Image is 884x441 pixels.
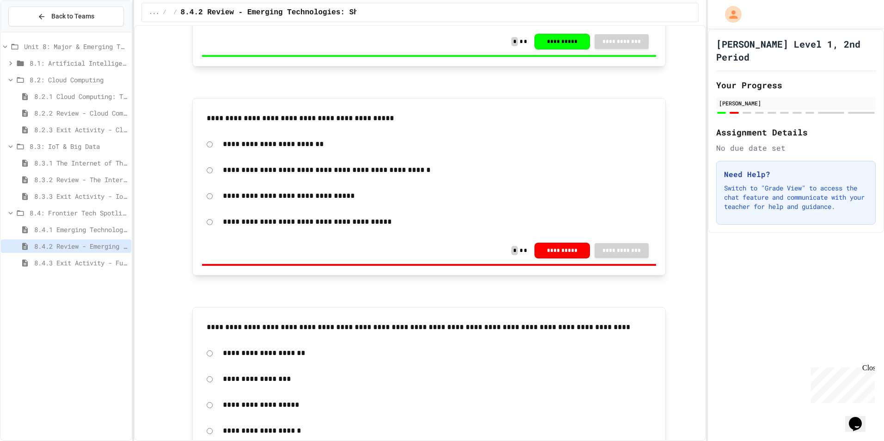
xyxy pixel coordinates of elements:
[34,241,128,251] span: 8.4.2 Review - Emerging Technologies: Shaping Our Digital Future
[724,169,868,180] h3: Need Help?
[716,37,876,63] h1: [PERSON_NAME] Level 1, 2nd Period
[845,404,875,432] iframe: chat widget
[715,4,744,25] div: My Account
[34,158,128,168] span: 8.3.1 The Internet of Things and Big Data: Our Connected Digital World
[173,9,177,16] span: /
[724,184,868,211] p: Switch to "Grade View" to access the chat feature and communicate with your teacher for help and ...
[716,142,876,153] div: No due date set
[34,191,128,201] span: 8.3.3 Exit Activity - IoT Data Detective Challenge
[24,42,128,51] span: Unit 8: Major & Emerging Technologies
[34,125,128,135] span: 8.2.3 Exit Activity - Cloud Service Detective
[181,7,465,18] span: 8.4.2 Review - Emerging Technologies: Shaping Our Digital Future
[34,225,128,234] span: 8.4.1 Emerging Technologies: Shaping Our Digital Future
[719,99,873,107] div: [PERSON_NAME]
[4,4,64,59] div: Chat with us now!Close
[30,141,128,151] span: 8.3: IoT & Big Data
[163,9,166,16] span: /
[34,92,128,101] span: 8.2.1 Cloud Computing: Transforming the Digital World
[30,75,128,85] span: 8.2: Cloud Computing
[149,9,160,16] span: ...
[716,126,876,139] h2: Assignment Details
[30,208,128,218] span: 8.4: Frontier Tech Spotlight
[34,175,128,184] span: 8.3.2 Review - The Internet of Things and Big Data
[34,108,128,118] span: 8.2.2 Review - Cloud Computing
[51,12,94,21] span: Back to Teams
[807,364,875,403] iframe: chat widget
[716,79,876,92] h2: Your Progress
[34,258,128,268] span: 8.4.3 Exit Activity - Future Tech Challenge
[30,58,128,68] span: 8.1: Artificial Intelligence Basics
